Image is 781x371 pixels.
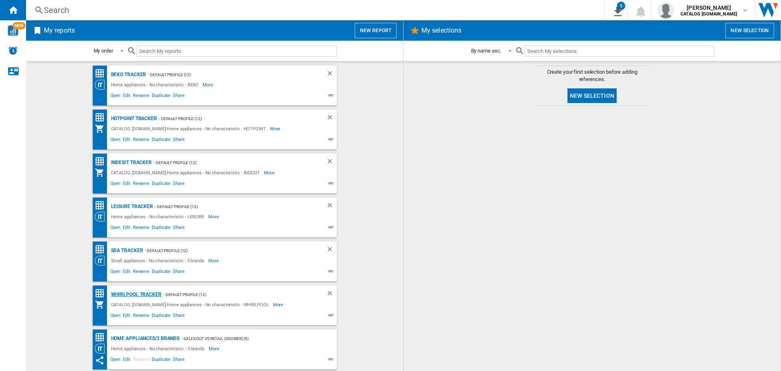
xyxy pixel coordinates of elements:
div: - Sales Out Vs Retail (sgower) (9) [179,334,320,344]
div: - Default profile (12) [157,114,310,124]
span: Edit [122,224,132,233]
span: Share [172,180,186,189]
span: Share [172,136,186,145]
div: My Assortment [95,300,109,310]
div: CATALOG [DOMAIN_NAME]:Home appliances - No characteristic - INDESIT [109,168,264,178]
span: More [270,124,282,134]
span: Open [109,180,122,189]
span: More [208,212,220,222]
span: Share [172,92,186,101]
span: Open [109,92,122,101]
span: Rename [132,224,151,233]
button: New selection [725,23,774,38]
span: Duplicate [151,268,172,277]
span: Open [109,312,122,321]
div: Delete [326,202,337,212]
div: Indesit Tracker [109,158,152,168]
div: Price Matrix [95,156,109,167]
span: Share [172,224,186,233]
div: Delete [326,290,337,300]
span: Edit [122,180,132,189]
div: Price Matrix [95,244,109,255]
span: Edit [122,268,132,277]
div: CATALOG [DOMAIN_NAME]:Home appliances - No characteristic - HOTPOINT [109,124,270,134]
div: - Default profile (12) [153,202,310,212]
img: wise-card.svg [8,25,18,36]
span: [PERSON_NAME] [681,4,737,12]
span: Open [109,224,122,233]
span: Rename [132,312,151,321]
div: Category View [95,212,109,222]
span: NEW [13,22,26,29]
div: Price Matrix [95,68,109,79]
span: More [208,256,220,266]
div: CATALOG [DOMAIN_NAME]:Home appliances - No characteristic - WHIRLPOOL [109,300,273,310]
div: Price Matrix [95,332,109,342]
span: Open [109,268,122,277]
div: LEISURE Tracker [109,202,153,212]
span: Share [172,356,186,365]
span: Rename [132,356,151,365]
span: Edit [122,356,132,365]
span: Open [109,136,122,145]
div: SDA Tracker [109,246,143,256]
div: Price Matrix [95,112,109,123]
div: Delete [326,158,337,168]
span: More [264,168,276,178]
div: Category View [95,80,109,90]
span: Open [109,356,122,365]
span: Rename [132,268,151,277]
div: Delete [326,114,337,124]
div: Delete [326,246,337,256]
span: Duplicate [151,312,172,321]
div: Search [44,4,583,16]
input: Search My selections [525,46,714,57]
div: Category View [95,256,109,266]
span: Rename [132,92,151,101]
div: My order [94,48,113,54]
img: profile.jpg [658,2,674,18]
div: - Default profile (12) [152,158,310,168]
span: Create your first selection before adding references. [535,68,649,83]
div: Whirlpool Tracker [109,290,161,300]
span: Duplicate [151,92,172,101]
span: Rename [132,180,151,189]
span: Share [172,312,186,321]
button: New selection [567,88,617,103]
div: - Default profile (12) [146,70,310,80]
button: New report [355,23,397,38]
div: Delete [326,70,337,80]
div: Price Matrix [95,288,109,299]
img: alerts-logo.svg [8,46,18,55]
div: Small appliances - No characteristic - 3 brands [109,256,208,266]
div: Category View [95,344,109,353]
div: Home appliances - No characteristic - 3 brands [109,344,209,353]
div: Home appliances - No characteristic - BEKO [109,80,203,90]
div: Price Matrix [95,200,109,211]
span: Duplicate [151,136,172,145]
h2: My selections [420,23,463,38]
span: More [209,344,220,353]
b: CATALOG [DOMAIN_NAME] [681,11,737,17]
span: Edit [122,312,132,321]
span: More [203,80,214,90]
div: - Default profile (12) [143,246,310,256]
span: Edit [122,92,132,101]
span: Duplicate [151,180,172,189]
span: Share [172,268,186,277]
span: More [273,300,285,310]
div: By name asc. [471,48,502,54]
div: Hotpoint Tracker [109,114,157,124]
span: Duplicate [151,224,172,233]
div: BEKO Tracker [109,70,146,80]
input: Search My reports [137,46,337,57]
div: My Assortment [95,124,109,134]
div: Home appliances - No characteristic - LEISURE [109,212,209,222]
ng-md-icon: This report has been shared with you [95,356,105,365]
span: Rename [132,136,151,145]
div: Home appliances/3 brands [109,334,180,344]
span: Edit [122,136,132,145]
div: My Assortment [95,168,109,178]
div: - Default profile (12) [161,290,310,300]
div: 5 [617,2,625,10]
